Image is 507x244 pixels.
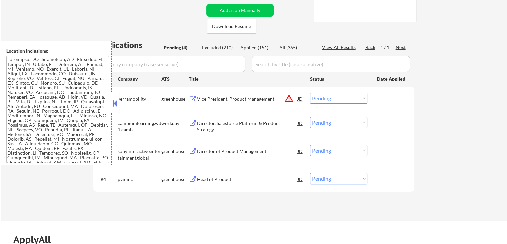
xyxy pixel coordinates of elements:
div: pvminc [118,176,161,183]
div: Status [310,73,367,85]
div: Vice President, Product Management [197,96,298,102]
div: JD [297,173,304,185]
div: sonyinteractiveentertainmentglobal [118,148,161,161]
button: Add a Job Manually [206,4,274,17]
div: Back [365,44,376,51]
div: Company [118,76,161,82]
div: Director of Product Management [197,148,298,155]
div: workday [161,120,189,127]
div: Director, Salesforce Platform & Product Strategy [197,120,298,133]
div: 1 / 1 [380,44,396,51]
div: greenhouse [161,96,189,102]
button: warning_amber [284,94,294,103]
button: Download Resume [207,19,256,34]
div: Date Applied [377,76,406,82]
div: Applications [95,41,161,49]
div: cambiumlearning.wd1.camb [118,120,161,133]
input: Search by company (case sensitive) [95,56,245,72]
div: Head of Product [197,176,298,183]
div: Title [189,76,304,82]
div: greenhouse [161,148,189,155]
div: View All Results [322,44,358,51]
div: JD [297,117,304,129]
div: JD [297,145,304,157]
div: #4 [101,176,112,183]
div: verramobility [118,96,161,102]
div: All (365) [279,44,313,51]
input: Search by title (case sensitive) [252,56,410,72]
div: ATS [161,76,189,82]
div: Applied (151) [240,44,274,51]
div: Next [396,44,406,51]
div: Pending (4) [164,44,197,51]
div: Location Inclusions: [6,48,109,54]
div: greenhouse [161,176,189,183]
div: Excluded (210) [202,44,235,51]
div: JD [297,93,304,105]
